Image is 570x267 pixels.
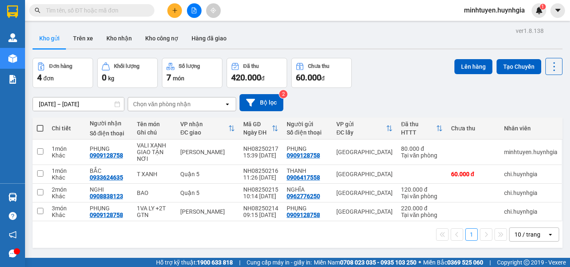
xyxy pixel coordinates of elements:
div: Tại văn phòng [401,193,442,200]
div: 0933624635 [90,174,123,181]
div: 2 món [52,186,81,193]
span: 60.000 [296,72,321,82]
span: file-add [191,7,197,13]
div: Số điện thoại [287,129,328,136]
button: Hàng đã giao [185,28,233,48]
button: plus [167,3,182,18]
img: warehouse-icon [8,193,17,202]
span: đ [321,75,325,82]
button: Kho công nợ [139,28,185,48]
span: Miền Nam [314,258,416,267]
svg: open [224,101,231,107]
strong: 0708 023 035 - 0935 103 250 [340,259,416,266]
span: Cung cấp máy in - giấy in: [247,258,312,267]
div: PHỤNG [287,145,328,152]
div: Đơn hàng [49,63,72,69]
button: Đã thu420.000đ [227,58,287,88]
div: 3 món [52,205,81,212]
div: PHỤNG [90,145,129,152]
div: Chưa thu [308,63,329,69]
div: Ngày ĐH [243,129,272,136]
div: T XANH [137,171,172,177]
div: 120.000 đ [401,186,442,193]
sup: 2 [279,90,288,98]
div: NH08250214 [243,205,278,212]
div: NGHI [90,186,129,193]
span: đ [261,75,265,82]
span: 4 [37,72,42,82]
div: 60.000 đ [451,171,496,177]
div: Người gửi [287,121,328,127]
div: 0909128758 [287,212,320,218]
div: Khối lượng [114,63,139,69]
div: NGHĨA [287,186,328,193]
button: Kho nhận [100,28,139,48]
button: Chưa thu60.000đ [291,58,352,88]
span: question-circle [9,212,17,220]
div: Người nhận [90,120,129,127]
div: BẮC [90,167,129,174]
span: 7 [166,72,171,82]
div: Chọn văn phòng nhận [133,100,191,108]
span: minhtuyen.huynhgia [457,5,532,15]
span: kg [108,75,114,82]
div: VP nhận [180,121,228,127]
div: HTTT [401,129,436,136]
button: Lên hàng [454,59,492,74]
div: NH08250217 [243,145,278,152]
img: logo-vxr [7,5,18,18]
div: PHỤNG [90,205,129,212]
div: 0962776250 [287,193,320,200]
div: Số điện thoại [90,130,129,137]
span: 420.000 [231,72,261,82]
th: Toggle SortBy [332,117,397,140]
span: Miền Bắc [423,258,483,267]
div: Quận 5 [180,171,235,177]
div: BAO [137,190,172,196]
img: solution-icon [8,75,17,84]
div: Tại văn phòng [401,152,442,159]
div: 10 / trang [515,230,540,239]
span: search [35,7,40,13]
span: caret-down [554,7,562,14]
div: 1 món [52,167,81,174]
span: | [239,258,240,267]
button: Số lượng7món [162,58,222,88]
div: Đã thu [401,121,436,127]
span: message [9,250,17,257]
div: ĐC giao [180,129,228,136]
div: Mã GD [243,121,272,127]
span: món [173,75,184,82]
div: Đã thu [243,63,259,69]
input: Select a date range. [33,97,124,111]
img: warehouse-icon [8,33,17,42]
strong: 0369 525 060 [447,259,483,266]
div: 220.000 đ [401,205,442,212]
th: Toggle SortBy [176,117,239,140]
button: file-add [187,3,202,18]
div: 1 món [52,145,81,152]
div: Nhân viên [504,125,557,132]
div: NH08250215 [243,186,278,193]
div: Khác [52,152,81,159]
div: chi.huynhgia [504,171,557,177]
div: Khác [52,212,81,218]
span: Hỗ trợ kỹ thuật: [156,258,233,267]
div: 15:39 [DATE] [243,152,278,159]
button: Khối lượng0kg [97,58,158,88]
div: [GEOGRAPHIC_DATA] [336,190,393,196]
img: icon-new-feature [535,7,543,14]
div: VP gửi [336,121,386,127]
th: Toggle SortBy [239,117,282,140]
div: 0906417558 [287,174,320,181]
div: Ghi chú [137,129,172,136]
button: Kho gửi [33,28,66,48]
span: 0 [102,72,106,82]
div: [GEOGRAPHIC_DATA] [336,149,393,155]
div: GTN [137,212,172,218]
div: Khác [52,193,81,200]
div: 10:14 [DATE] [243,193,278,200]
span: | [489,258,491,267]
th: Toggle SortBy [397,117,446,140]
div: ver 1.8.138 [516,26,544,35]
